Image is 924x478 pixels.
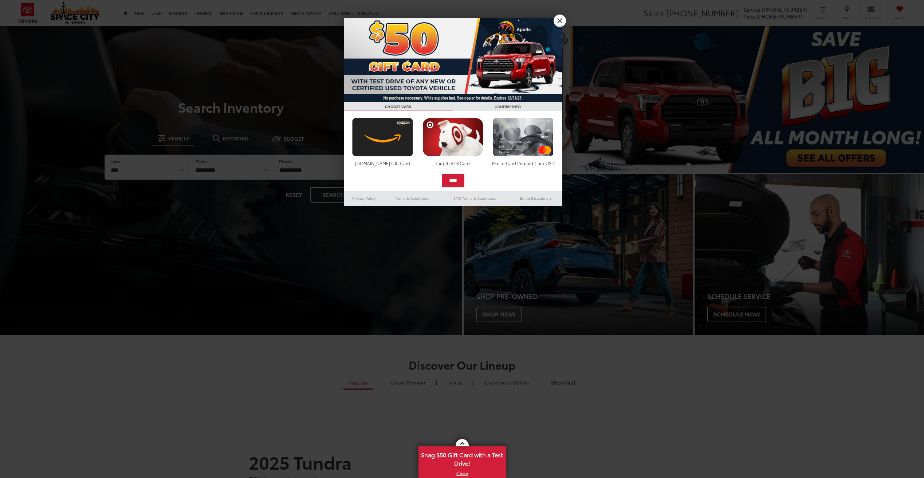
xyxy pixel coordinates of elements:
div: Target eGiftCard [421,160,485,166]
a: Brand Disclaimers [509,194,562,203]
a: Privacy Policy [344,194,385,203]
h3: CONFIRM INFO [453,102,562,111]
a: SMS Terms & Conditions [440,194,509,203]
a: Terms & Conditions [384,194,440,203]
img: targetcard.png [421,118,485,156]
h3: CHOOSE CARD [344,102,453,111]
img: amazoncard.png [350,118,415,156]
span: Snag $50 Gift Card with a Test Drive! [419,447,505,469]
img: 53411_top_152338.jpg [344,18,562,102]
img: mastercard.png [491,118,555,156]
div: MasterCard Prepaid Card USD [491,160,555,166]
div: [DOMAIN_NAME] Gift Card [350,160,415,166]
